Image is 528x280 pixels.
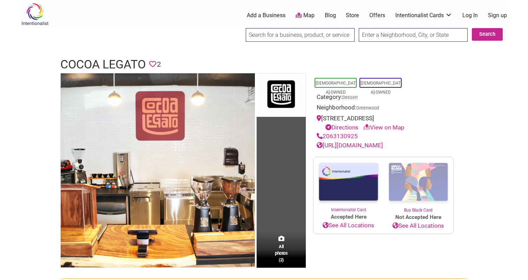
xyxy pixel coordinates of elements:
[61,73,255,267] img: Cocoa Legato
[317,93,450,104] div: Category:
[363,124,404,131] a: View on Map
[383,157,453,207] img: Buy Black Card
[369,12,385,19] a: Offers
[342,95,358,100] a: Dessert
[246,28,355,42] input: Search for a business, product, or service
[275,243,288,263] span: All photos (2)
[488,12,507,19] a: Sign up
[359,28,468,42] input: Enter a Neighborhood, City, or State
[313,157,383,213] a: Intentionalist Card
[462,12,478,19] a: Log In
[316,81,356,95] a: [DEMOGRAPHIC_DATA]-Owned
[18,3,52,26] img: Intentionalist
[313,221,383,230] a: See All Locations
[296,12,315,20] a: Map
[383,157,453,213] a: Buy Black Card
[346,12,359,19] a: Store
[325,124,358,131] a: Directions
[60,56,146,73] h1: Cocoa Legato
[317,133,358,140] a: 2063130925
[247,12,285,19] a: Add a Business
[361,81,401,95] a: [DEMOGRAPHIC_DATA]-Owned
[157,59,161,70] span: 2
[317,142,383,149] a: [URL][DOMAIN_NAME]
[317,103,450,114] div: Neighborhood:
[472,28,503,41] button: Search
[383,213,453,221] span: Not Accepted Here
[356,106,379,111] span: Greenwood
[317,114,450,132] div: [STREET_ADDRESS]
[383,221,453,231] a: See All Locations
[395,12,452,19] a: Intentionalist Cards
[325,12,336,19] a: Blog
[313,157,383,207] img: Intentionalist Card
[313,213,383,221] span: Accepted Here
